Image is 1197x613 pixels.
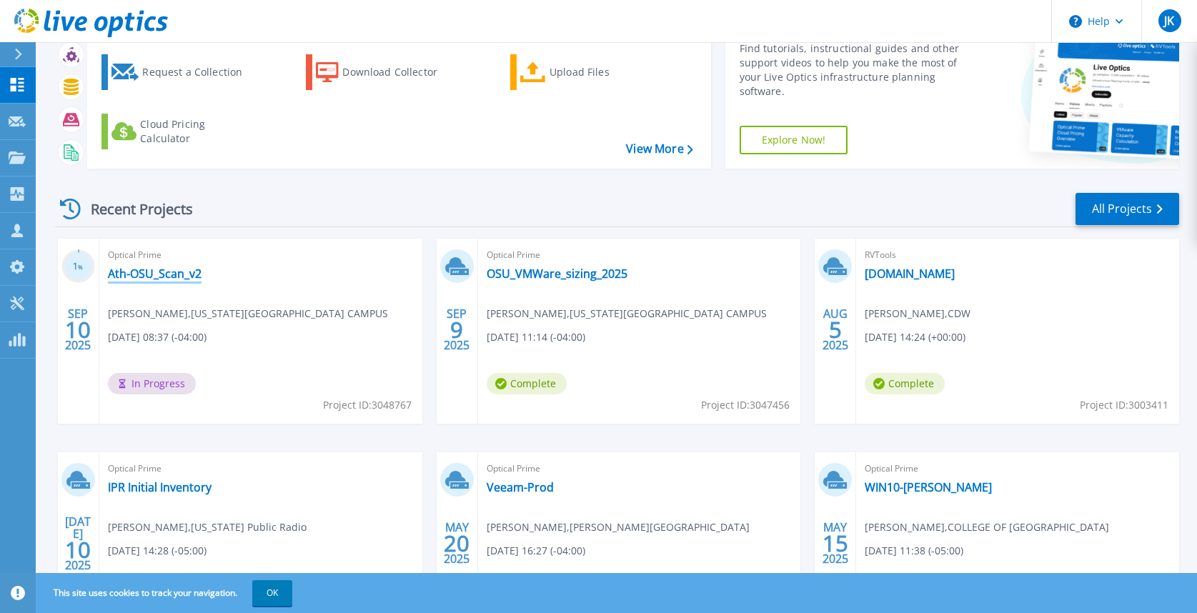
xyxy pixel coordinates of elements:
a: Explore Now! [740,126,848,154]
span: [PERSON_NAME] , CDW [865,306,970,322]
span: [PERSON_NAME] , [US_STATE][GEOGRAPHIC_DATA] CAMPUS [108,306,388,322]
span: [DATE] 16:27 (-04:00) [487,543,585,559]
span: Project ID: 3003411 [1080,397,1168,413]
span: 10 [65,324,91,336]
button: OK [252,580,292,606]
span: [PERSON_NAME] , [US_STATE] Public Radio [108,519,307,535]
div: Request a Collection [142,58,257,86]
span: 9 [450,324,463,336]
span: [DATE] 14:24 (+00:00) [865,329,965,345]
h3: 1 [61,259,95,275]
span: 5 [829,324,842,336]
div: Download Collector [342,58,457,86]
span: Project ID: 3047456 [701,397,790,413]
div: Find tutorials, instructional guides and other support videos to help you make the most of your L... [740,41,969,99]
span: [DATE] 14:28 (-05:00) [108,543,207,559]
div: Upload Files [550,58,664,86]
a: IPR Initial Inventory [108,480,212,494]
div: [DATE] 2025 [64,517,91,569]
span: [DATE] 11:38 (-05:00) [865,543,963,559]
span: Optical Prime [865,461,1171,477]
div: AUG 2025 [822,304,849,356]
div: MAY 2025 [443,517,470,569]
span: Complete [487,373,567,394]
a: Cloud Pricing Calculator [101,114,261,149]
a: Download Collector [306,54,465,90]
a: [DOMAIN_NAME] [865,266,955,281]
a: Upload Files [510,54,670,90]
a: Request a Collection [101,54,261,90]
span: [PERSON_NAME] , [PERSON_NAME][GEOGRAPHIC_DATA] [487,519,750,535]
span: 10 [65,544,91,556]
div: SEP 2025 [443,304,470,356]
a: Veeam-Prod [487,480,554,494]
div: Recent Projects [55,191,212,226]
span: 20 [444,537,470,549]
span: Optical Prime [108,247,414,263]
a: All Projects [1076,193,1179,225]
span: Optical Prime [487,461,793,477]
div: MAY 2025 [822,517,849,569]
a: WIN10-[PERSON_NAME] [865,480,992,494]
span: This site uses cookies to track your navigation. [39,580,292,606]
span: JK [1164,15,1174,26]
span: [PERSON_NAME] , COLLEGE OF [GEOGRAPHIC_DATA] [865,519,1109,535]
div: SEP 2025 [64,304,91,356]
a: Ath-OSU_Scan_v2 [108,266,202,281]
span: 15 [823,537,848,549]
span: In Progress [108,373,196,394]
span: Optical Prime [108,461,414,477]
div: Cloud Pricing Calculator [140,117,254,146]
span: [DATE] 08:37 (-04:00) [108,329,207,345]
span: % [78,263,83,271]
span: [DATE] 11:14 (-04:00) [487,329,585,345]
span: [PERSON_NAME] , [US_STATE][GEOGRAPHIC_DATA] CAMPUS [487,306,767,322]
span: Project ID: 3048767 [323,397,412,413]
span: Complete [865,373,945,394]
a: OSU_VMWare_sizing_2025 [487,266,627,281]
span: Optical Prime [487,247,793,263]
span: RVTools [865,247,1171,263]
a: View More [626,142,692,156]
